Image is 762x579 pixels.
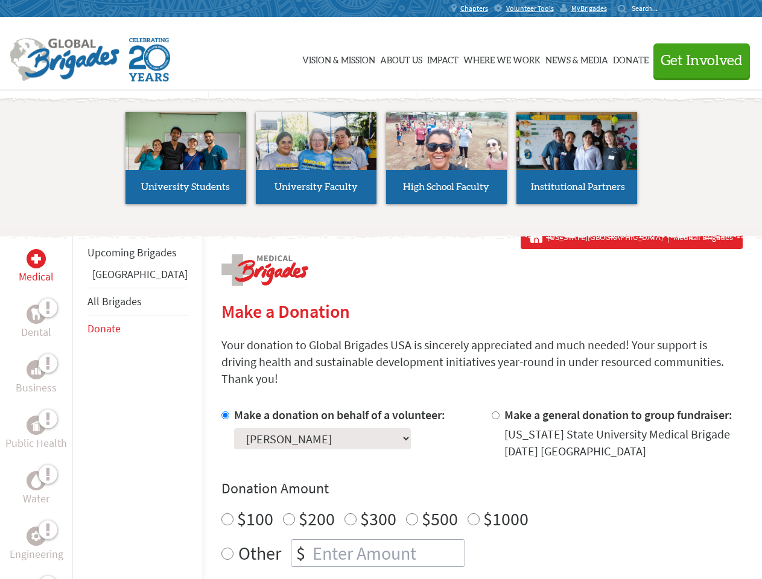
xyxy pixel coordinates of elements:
[19,268,54,285] p: Medical
[613,28,649,89] a: Donate
[92,267,188,281] a: [GEOGRAPHIC_DATA]
[31,365,41,375] img: Business
[16,360,57,396] a: BusinessBusiness
[27,305,46,324] div: Dental
[299,507,335,530] label: $200
[141,182,230,192] span: University Students
[5,435,67,452] p: Public Health
[87,239,188,266] li: Upcoming Brigades
[632,4,666,13] input: Search...
[256,112,376,193] img: menu_brigades_submenu_2.jpg
[221,254,308,286] img: logo-medical.png
[571,4,607,13] span: MyBrigades
[504,407,732,422] label: Make a general donation to group fundraiser:
[125,112,246,192] img: menu_brigades_submenu_1.jpg
[516,112,637,192] img: menu_brigades_submenu_4.jpg
[27,416,46,435] div: Public Health
[386,112,507,171] img: menu_brigades_submenu_3.jpg
[545,28,608,89] a: News & Media
[238,539,281,567] label: Other
[19,249,54,285] a: MedicalMedical
[463,28,541,89] a: Where We Work
[10,527,63,563] a: EngineeringEngineering
[653,43,750,78] button: Get Involved
[31,419,41,431] img: Public Health
[302,28,375,89] a: Vision & Mission
[403,182,489,192] span: High School Faculty
[360,507,396,530] label: $300
[87,266,188,288] li: Guatemala
[87,294,142,308] a: All Brigades
[460,4,488,13] span: Chapters
[87,245,177,259] a: Upcoming Brigades
[87,321,121,335] a: Donate
[221,300,743,322] h2: Make a Donation
[10,546,63,563] p: Engineering
[386,112,507,204] a: High School Faculty
[10,38,119,81] img: Global Brigades Logo
[27,527,46,546] div: Engineering
[23,471,49,507] a: WaterWater
[256,112,376,204] a: University Faculty
[31,308,41,320] img: Dental
[275,182,358,192] span: University Faculty
[31,473,41,487] img: Water
[125,112,246,204] a: University Students
[21,324,51,341] p: Dental
[87,288,188,315] li: All Brigades
[221,479,743,498] h4: Donation Amount
[27,249,46,268] div: Medical
[21,305,51,341] a: DentalDental
[427,28,459,89] a: Impact
[31,531,41,541] img: Engineering
[129,38,170,81] img: Global Brigades Celebrating 20 Years
[291,540,310,566] div: $
[27,471,46,490] div: Water
[483,507,529,530] label: $1000
[237,507,273,530] label: $100
[422,507,458,530] label: $500
[23,490,49,507] p: Water
[31,254,41,264] img: Medical
[531,182,625,192] span: Institutional Partners
[310,540,465,566] input: Enter Amount
[221,337,743,387] p: Your donation to Global Brigades USA is sincerely appreciated and much needed! Your support is dr...
[16,379,57,396] p: Business
[5,416,67,452] a: Public HealthPublic Health
[380,28,422,89] a: About Us
[504,426,743,460] div: [US_STATE] State University Medical Brigade [DATE] [GEOGRAPHIC_DATA]
[27,360,46,379] div: Business
[234,407,445,422] label: Make a donation on behalf of a volunteer:
[506,4,554,13] span: Volunteer Tools
[516,112,637,204] a: Institutional Partners
[87,315,188,342] li: Donate
[661,54,743,68] span: Get Involved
